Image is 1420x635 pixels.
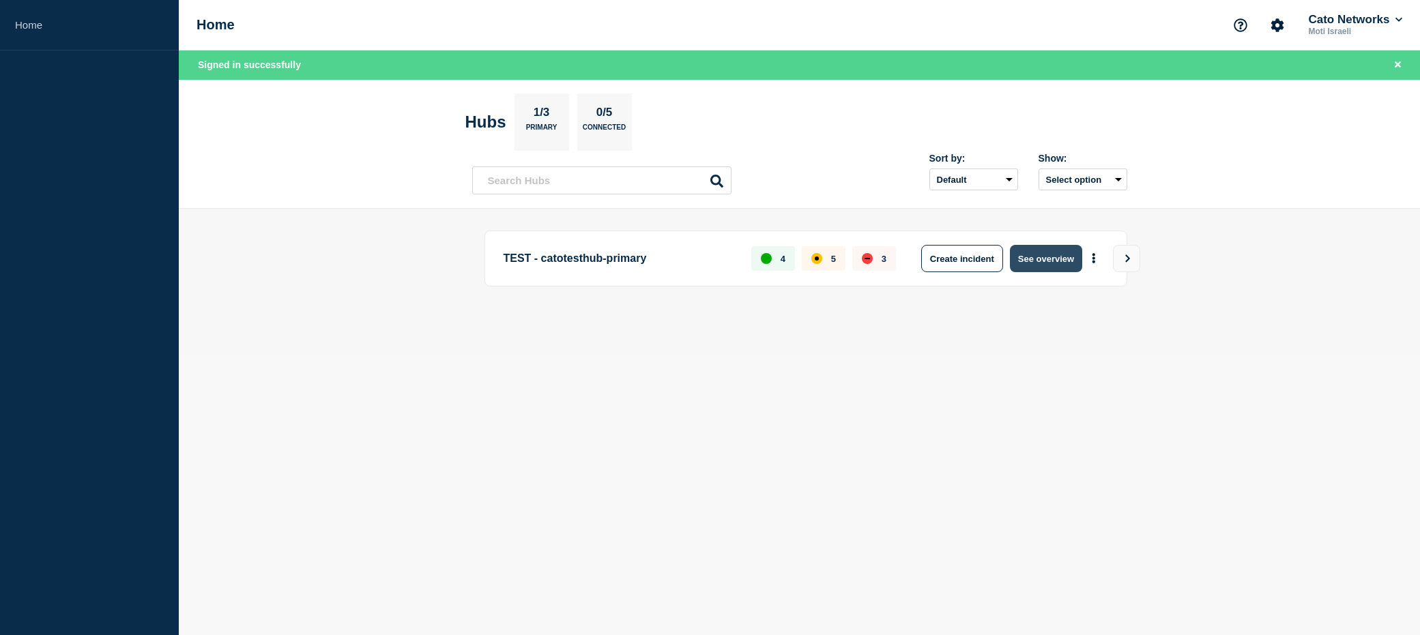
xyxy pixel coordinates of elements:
[1010,245,1082,272] button: See overview
[1263,11,1292,40] button: Account settings
[831,254,836,264] p: 5
[1039,153,1127,164] div: Show:
[1305,13,1405,27] button: Cato Networks
[1389,57,1406,73] button: Close banner
[1113,245,1140,272] button: View
[197,17,235,33] h1: Home
[583,123,626,138] p: Connected
[929,168,1018,190] select: Sort by
[472,166,731,194] input: Search Hubs
[198,59,301,70] span: Signed in successfully
[921,245,1003,272] button: Create incident
[1039,168,1127,190] button: Select option
[526,123,557,138] p: Primary
[761,253,772,264] div: up
[1305,27,1405,36] p: Moti Israeli
[504,245,736,272] p: TEST - catotesthub-primary
[862,253,873,264] div: down
[1226,11,1255,40] button: Support
[781,254,785,264] p: 4
[465,113,506,132] h2: Hubs
[1085,246,1103,271] button: More actions
[591,106,618,123] p: 0/5
[811,253,822,264] div: affected
[528,106,555,123] p: 1/3
[882,254,886,264] p: 3
[929,153,1018,164] div: Sort by:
